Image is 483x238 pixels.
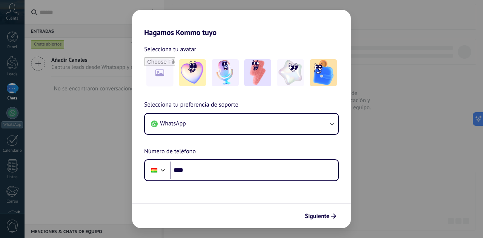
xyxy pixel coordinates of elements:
[144,147,196,157] span: Número de teléfono
[144,100,238,110] span: Selecciona tu preferencia de soporte
[301,210,340,223] button: Siguiente
[160,120,186,127] span: WhatsApp
[277,59,304,86] img: -4.jpeg
[147,162,162,178] div: Bolivia: + 591
[212,59,239,86] img: -2.jpeg
[310,59,337,86] img: -5.jpeg
[144,44,196,54] span: Selecciona tu avatar
[132,10,351,37] h2: Hagamos Kommo tuyo
[305,214,329,219] span: Siguiente
[244,59,271,86] img: -3.jpeg
[179,59,206,86] img: -1.jpeg
[145,114,338,134] button: WhatsApp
